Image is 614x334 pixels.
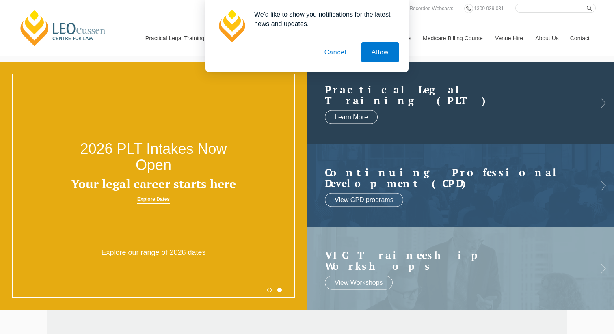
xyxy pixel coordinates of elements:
[61,141,246,173] h2: 2026 PLT Intakes Now Open
[325,249,580,272] a: VIC Traineeship Workshops
[325,276,393,289] a: View Workshops
[215,10,248,42] img: notification icon
[137,195,170,204] a: Explore Dates
[325,166,580,189] a: Continuing ProfessionalDevelopment (CPD)
[277,288,282,292] button: 2
[361,42,399,62] button: Allow
[267,288,272,292] button: 1
[325,193,403,207] a: View CPD programs
[248,10,399,28] div: We'd like to show you notifications for the latest news and updates.
[92,248,215,257] p: Explore our range of 2026 dates
[325,166,580,189] h2: Continuing Professional Development (CPD)
[325,84,580,106] h2: Practical Legal Training (PLT)
[314,42,357,62] button: Cancel
[325,84,580,106] a: Practical LegalTraining (PLT)
[61,177,246,191] h3: Your legal career starts here
[325,110,378,124] a: Learn More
